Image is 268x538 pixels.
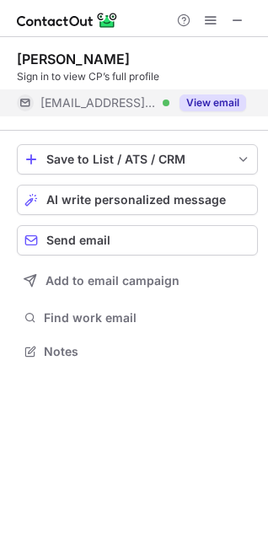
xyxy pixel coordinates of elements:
span: Notes [44,344,251,359]
button: Send email [17,225,258,256]
button: Add to email campaign [17,266,258,296]
span: Find work email [44,310,251,325]
button: save-profile-one-click [17,144,258,175]
img: ContactOut v5.3.10 [17,10,118,30]
div: [PERSON_NAME] [17,51,130,67]
span: [EMAIL_ADDRESS][DOMAIN_NAME] [40,95,157,110]
button: Notes [17,340,258,363]
div: Save to List / ATS / CRM [46,153,228,166]
button: AI write personalized message [17,185,258,215]
button: Reveal Button [180,94,246,111]
button: Find work email [17,306,258,330]
span: Add to email campaign [46,274,180,288]
span: Send email [46,234,110,247]
span: AI write personalized message [46,193,226,207]
div: Sign in to view CP’s full profile [17,69,258,84]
